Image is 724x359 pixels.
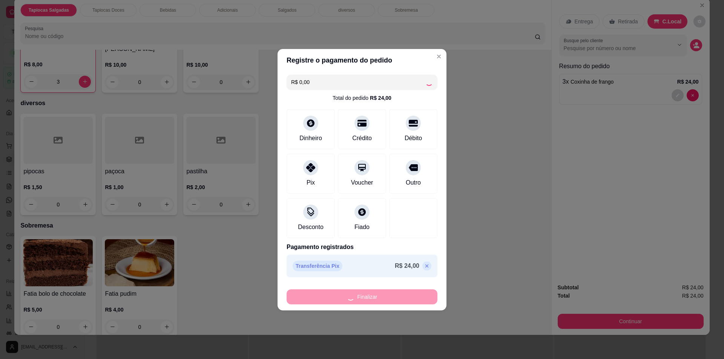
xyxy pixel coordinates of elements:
[278,49,446,72] header: Registre o pagamento do pedido
[307,178,315,187] div: Pix
[333,94,391,102] div: Total do pedido
[299,134,322,143] div: Dinheiro
[291,75,425,90] input: Ex.: hambúrguer de cordeiro
[287,243,437,252] p: Pagamento registrados
[406,178,421,187] div: Outro
[405,134,422,143] div: Débito
[395,261,419,270] p: R$ 24,00
[293,261,342,271] p: Transferência Pix
[351,178,373,187] div: Voucher
[433,50,445,63] button: Close
[352,134,372,143] div: Crédito
[425,78,433,86] div: Loading
[370,94,391,102] div: R$ 24,00
[298,223,324,232] div: Desconto
[354,223,370,232] div: Fiado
